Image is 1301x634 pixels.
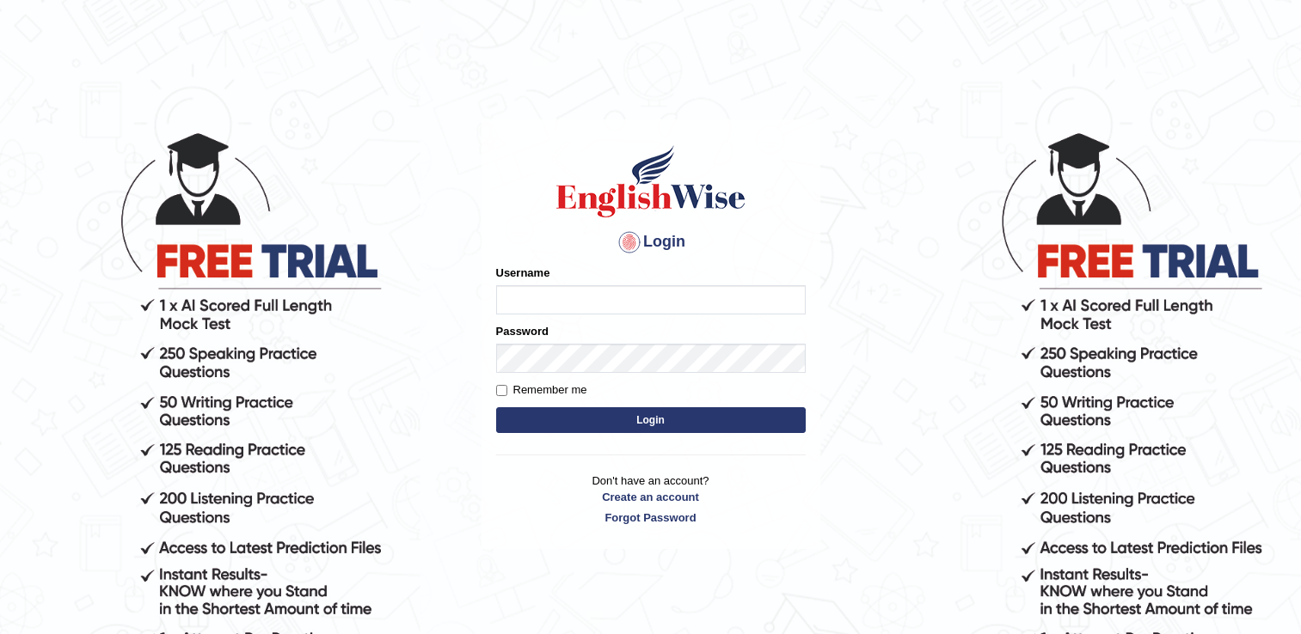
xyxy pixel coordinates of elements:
a: Create an account [496,489,806,505]
label: Remember me [496,381,587,399]
p: Don't have an account? [496,472,806,526]
input: Remember me [496,385,507,396]
label: Password [496,323,549,339]
label: Username [496,265,550,281]
button: Login [496,407,806,433]
img: Logo of English Wise sign in for intelligent practice with AI [553,143,749,220]
a: Forgot Password [496,509,806,526]
h4: Login [496,229,806,256]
